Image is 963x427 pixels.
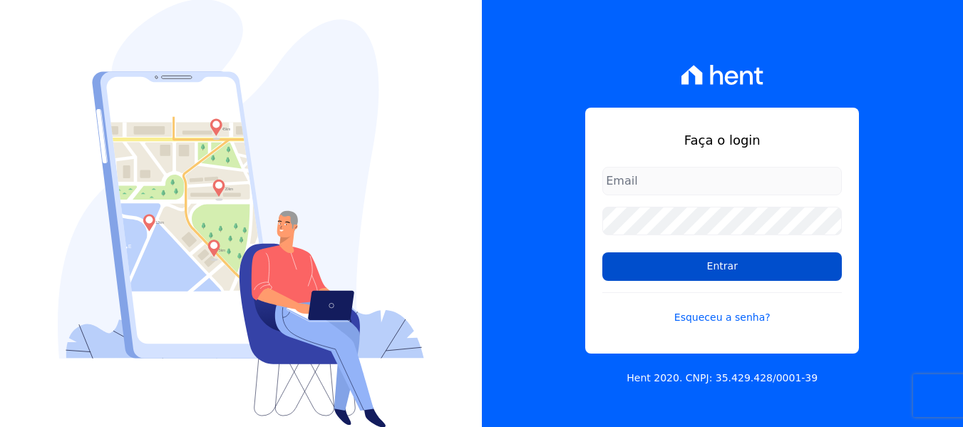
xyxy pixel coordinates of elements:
[627,371,818,386] p: Hent 2020. CNPJ: 35.429.428/0001-39
[602,252,842,281] input: Entrar
[602,292,842,325] a: Esqueceu a senha?
[602,130,842,150] h1: Faça o login
[602,167,842,195] input: Email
